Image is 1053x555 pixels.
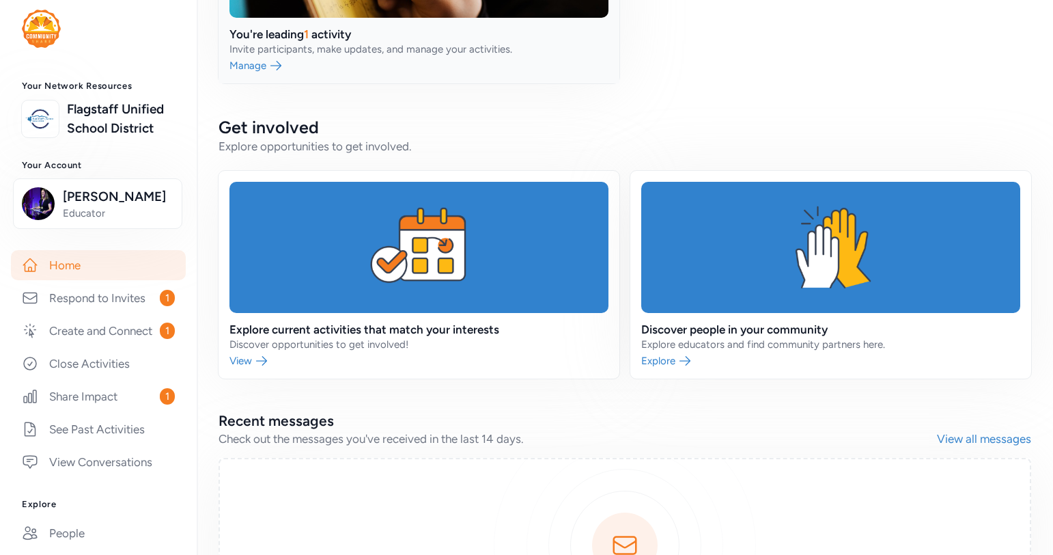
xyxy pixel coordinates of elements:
[63,206,173,220] span: Educator
[13,178,182,229] button: [PERSON_NAME]Educator
[219,138,1031,154] div: Explore opportunities to get involved.
[11,283,186,313] a: Respond to Invites1
[22,10,61,48] img: logo
[219,431,937,447] div: Check out the messages you've received in the last 14 days.
[67,100,175,138] a: Flagstaff Unified School District
[25,104,55,134] img: logo
[160,323,175,339] span: 1
[11,381,186,411] a: Share Impact1
[11,414,186,444] a: See Past Activities
[937,431,1031,447] a: View all messages
[11,518,186,548] a: People
[22,81,175,92] h3: Your Network Resources
[160,290,175,306] span: 1
[11,447,186,477] a: View Conversations
[11,349,186,379] a: Close Activities
[22,499,175,510] h3: Explore
[22,160,175,171] h3: Your Account
[219,411,937,431] h2: Recent messages
[63,187,173,206] span: [PERSON_NAME]
[219,116,1031,138] h2: Get involved
[11,250,186,280] a: Home
[160,388,175,405] span: 1
[11,316,186,346] a: Create and Connect1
